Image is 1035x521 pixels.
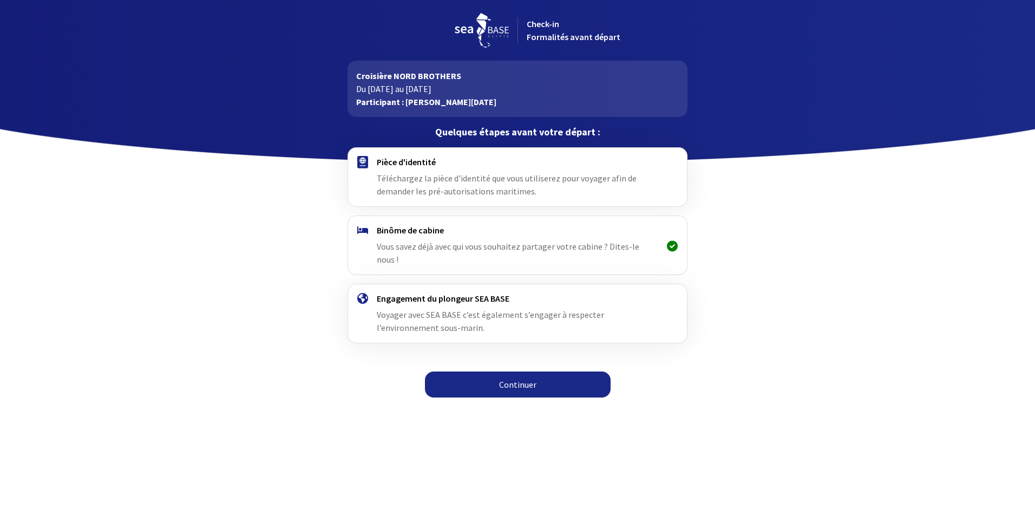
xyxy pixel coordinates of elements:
h4: Engagement du plongeur SEA BASE [377,293,658,304]
a: Continuer [425,372,611,398]
span: Check-in Formalités avant départ [527,18,620,42]
p: Participant : [PERSON_NAME][DATE] [356,95,678,108]
span: Voyager avec SEA BASE c’est également s’engager à respecter l’environnement sous-marin. [377,309,604,333]
img: engagement.svg [357,293,368,304]
h4: Pièce d'identité [377,157,658,167]
span: Vous savez déjà avec qui vous souhaitez partager votre cabine ? Dites-le nous ! [377,241,639,265]
span: Téléchargez la pièce d'identité que vous utiliserez pour voyager afin de demander les pré-autoris... [377,173,637,197]
h4: Binôme de cabine [377,225,658,236]
p: Du [DATE] au [DATE] [356,82,678,95]
img: binome.svg [357,226,368,234]
p: Quelques étapes avant votre départ : [348,126,687,139]
img: logo_seabase.svg [455,13,509,48]
img: passport.svg [357,156,368,168]
p: Croisière NORD BROTHERS [356,69,678,82]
